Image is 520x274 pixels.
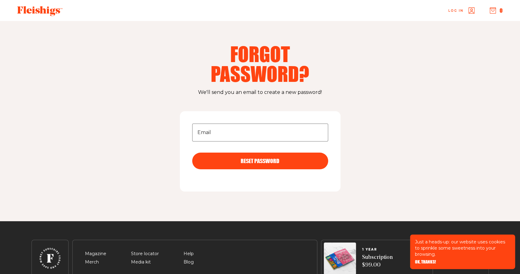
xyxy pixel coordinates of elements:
a: Blog [184,259,194,265]
p: We'll send you an email to create a new password! [32,88,489,96]
span: Help [184,250,194,258]
button: OK, THANKS! [415,260,436,264]
button: 0 [490,7,503,14]
p: Just a heads-up: our website uses cookies to sprinkle some sweetness into your browsing. [415,239,510,257]
a: Magazine [85,251,106,256]
span: RESET PASSWORD [241,158,279,164]
span: Magazine [85,250,106,258]
input: Email [192,124,328,141]
a: Help [184,251,194,256]
span: Log in [448,8,463,13]
span: Subscription $99.00 [362,254,393,269]
span: Merch [85,259,99,266]
span: Store locator [131,250,159,258]
span: Blog [184,259,194,266]
a: Merch [85,259,99,265]
a: Log in [448,7,475,14]
span: 1 YEAR [362,248,393,251]
span: Media kit [131,259,151,266]
h2: Forgot Password? [181,44,339,83]
a: Media kit [131,259,151,265]
button: RESET PASSWORD [192,153,328,169]
a: Store locator [131,251,159,256]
